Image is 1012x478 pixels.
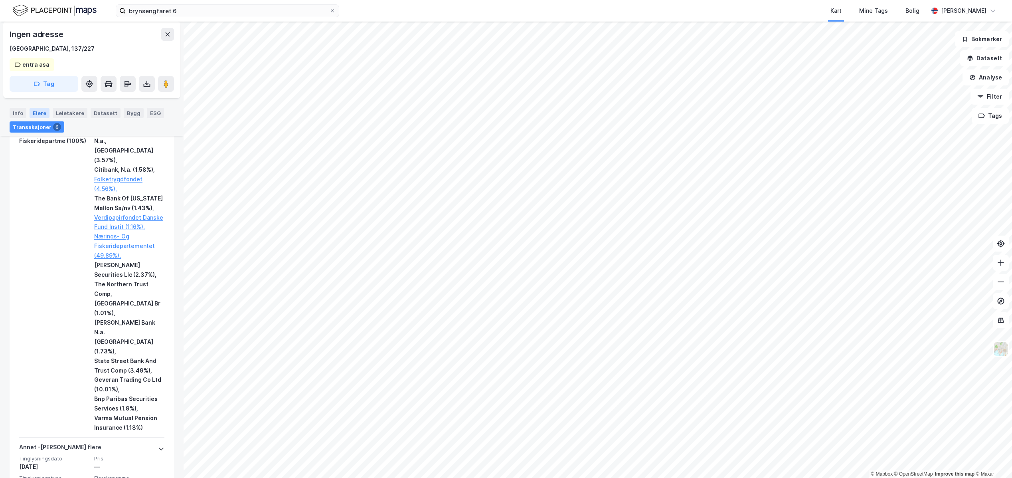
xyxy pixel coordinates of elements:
div: ESG [147,108,164,118]
div: Leietakere [53,108,87,118]
div: 6 [53,123,61,131]
div: State Street Bank And Trust Comp (3.49%), [94,356,164,375]
button: Bokmerker [955,31,1009,47]
button: Datasett [960,50,1009,66]
span: Tinglysningsdato [19,455,89,462]
div: Mine Tags [859,6,888,16]
div: entra asa [22,60,49,69]
div: Info [10,108,26,118]
iframe: Chat Widget [972,440,1012,478]
button: Analyse [963,69,1009,85]
div: Staten V Nærings Og Fiskeridepartme (100%) [19,127,89,146]
a: OpenStreetMap [894,471,933,477]
div: [PERSON_NAME] Securities Llc (2.37%), [94,260,164,280]
div: Transaksjoner [10,121,64,133]
div: Ingen adresse [10,28,65,41]
div: Bnp Paribas Securities Services (1.9%), [94,394,164,413]
div: Bygg [124,108,144,118]
button: Filter [970,89,1009,105]
img: logo.f888ab2527a4732fd821a326f86c7f29.svg [13,4,97,18]
button: Tags [972,108,1009,124]
div: [DATE] [19,462,89,472]
a: Folketrygdfondet (4.56%), [94,175,164,194]
div: Eiere [30,108,49,118]
a: Verdipapirfondet Danske Fund Instit (1.16%), [94,213,164,232]
div: Kart [830,6,842,16]
div: Jpmorgan Chase Bank, N.a., [GEOGRAPHIC_DATA] (3.57%), [94,127,164,165]
div: [PERSON_NAME] Bank N.a. [GEOGRAPHIC_DATA] (1.73%), [94,318,164,356]
span: Pris [94,455,164,462]
div: [PERSON_NAME] [941,6,986,16]
div: Varma Mutual Pension Insurance (1.18%) [94,413,164,432]
img: Z [993,341,1008,357]
input: Søk på adresse, matrikkel, gårdeiere, leietakere eller personer [126,5,329,17]
div: The Northern Trust Comp, [GEOGRAPHIC_DATA] Br (1.01%), [94,280,164,318]
div: The Bank Of [US_STATE] Mellon Sa/nv (1.43%), [94,194,164,213]
div: [GEOGRAPHIC_DATA], 137/227 [10,44,95,54]
div: Datasett [91,108,121,118]
a: Mapbox [871,471,893,477]
div: Geveran Trading Co Ltd (10.01%), [94,375,164,394]
div: Annet - [PERSON_NAME] flere [19,442,101,455]
a: Nærings- Og Fiskeridepartementet (49.89%), [94,232,164,260]
div: Citibank, N.a. (1.58%), [94,165,164,175]
div: — [94,462,164,472]
div: Bolig [905,6,919,16]
button: Tag [10,76,78,92]
a: Improve this map [935,471,974,477]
